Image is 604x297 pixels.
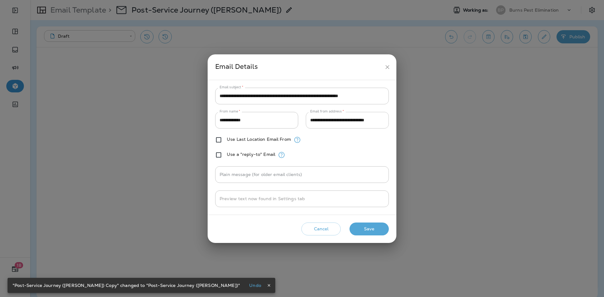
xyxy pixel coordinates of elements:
label: Email subject [220,85,243,90]
button: Cancel [301,223,341,235]
label: Use a "reply-to" Email [227,152,275,157]
div: "Post-Service Journey ([PERSON_NAME]) Copy" changed to "Post-Service Journey ([PERSON_NAME])" [13,280,240,291]
label: From name [220,109,240,114]
p: Undo [249,283,261,288]
button: close [382,61,393,73]
button: Save [350,223,389,235]
div: Email Details [215,61,382,73]
label: Email from address [310,109,344,114]
label: Use Last Location Email From [227,137,291,142]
